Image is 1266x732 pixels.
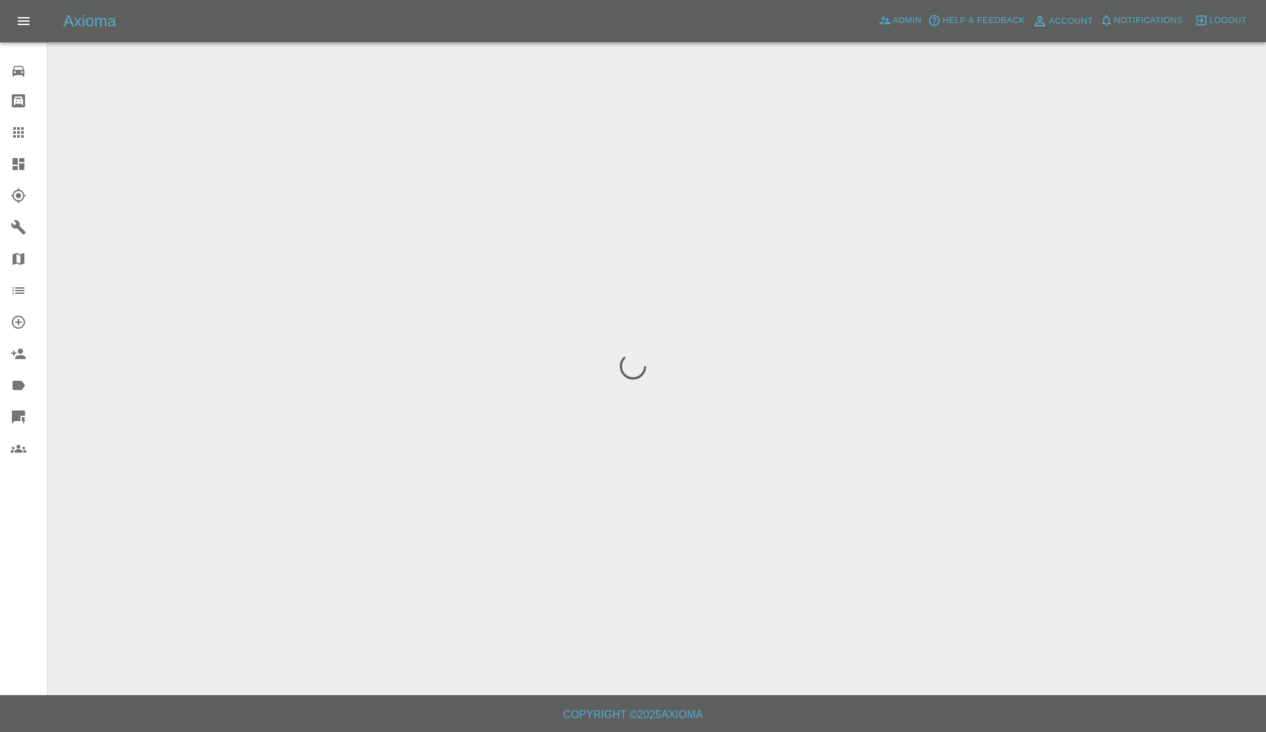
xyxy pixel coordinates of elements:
button: Notifications [1097,11,1186,31]
button: Open drawer [8,5,40,37]
span: Logout [1209,13,1247,28]
h6: Copyright © 2025 Axioma [11,706,1255,724]
span: Notifications [1114,13,1183,28]
span: Admin [893,13,922,28]
button: Help & Feedback [924,11,1028,31]
h5: Axioma [63,11,116,32]
a: Account [1029,11,1097,32]
span: Account [1049,14,1093,29]
span: Help & Feedback [942,13,1025,28]
button: Logout [1191,11,1250,31]
a: Admin [875,11,925,31]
